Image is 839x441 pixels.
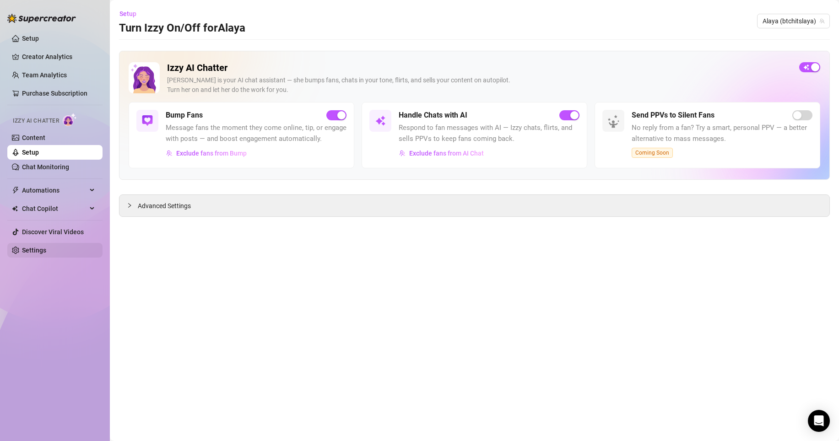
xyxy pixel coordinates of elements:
[819,18,825,24] span: team
[22,134,45,141] a: Content
[167,62,792,74] h2: Izzy AI Chatter
[119,10,136,17] span: Setup
[399,123,579,144] span: Respond to fan messages with AI — Izzy chats, flirts, and sells PPVs to keep fans coming back.
[22,90,87,97] a: Purchase Subscription
[808,410,830,432] div: Open Intercom Messenger
[12,187,19,194] span: thunderbolt
[399,146,484,161] button: Exclude fans from AI Chat
[607,115,622,129] img: silent-fans-ppv-o-N6Mmdf.svg
[399,110,467,121] h5: Handle Chats with AI
[166,150,173,156] img: svg%3e
[409,150,484,157] span: Exclude fans from AI Chat
[119,21,245,36] h3: Turn Izzy On/Off for Alaya
[632,123,812,144] span: No reply from a fan? Try a smart, personal PPV — a better alternative to mass messages.
[7,14,76,23] img: logo-BBDzfeDw.svg
[22,247,46,254] a: Settings
[63,113,77,126] img: AI Chatter
[763,14,824,28] span: Alaya (btchitslaya)
[22,228,84,236] a: Discover Viral Videos
[166,123,346,144] span: Message fans the moment they come online, tip, or engage with posts — and boost engagement automa...
[22,149,39,156] a: Setup
[632,148,673,158] span: Coming Soon
[375,115,386,126] img: svg%3e
[22,163,69,171] a: Chat Monitoring
[167,75,792,95] div: [PERSON_NAME] is your AI chat assistant — she bumps fans, chats in your tone, flirts, and sells y...
[632,110,715,121] h5: Send PPVs to Silent Fans
[127,203,132,208] span: collapsed
[13,117,59,125] span: Izzy AI Chatter
[129,62,160,93] img: Izzy AI Chatter
[142,115,153,126] img: svg%3e
[22,201,87,216] span: Chat Copilot
[176,150,247,157] span: Exclude fans from Bump
[138,201,191,211] span: Advanced Settings
[22,71,67,79] a: Team Analytics
[22,49,95,64] a: Creator Analytics
[12,205,18,212] img: Chat Copilot
[166,146,247,161] button: Exclude fans from Bump
[127,200,138,210] div: collapsed
[22,183,87,198] span: Automations
[22,35,39,42] a: Setup
[119,6,144,21] button: Setup
[399,150,406,156] img: svg%3e
[166,110,203,121] h5: Bump Fans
